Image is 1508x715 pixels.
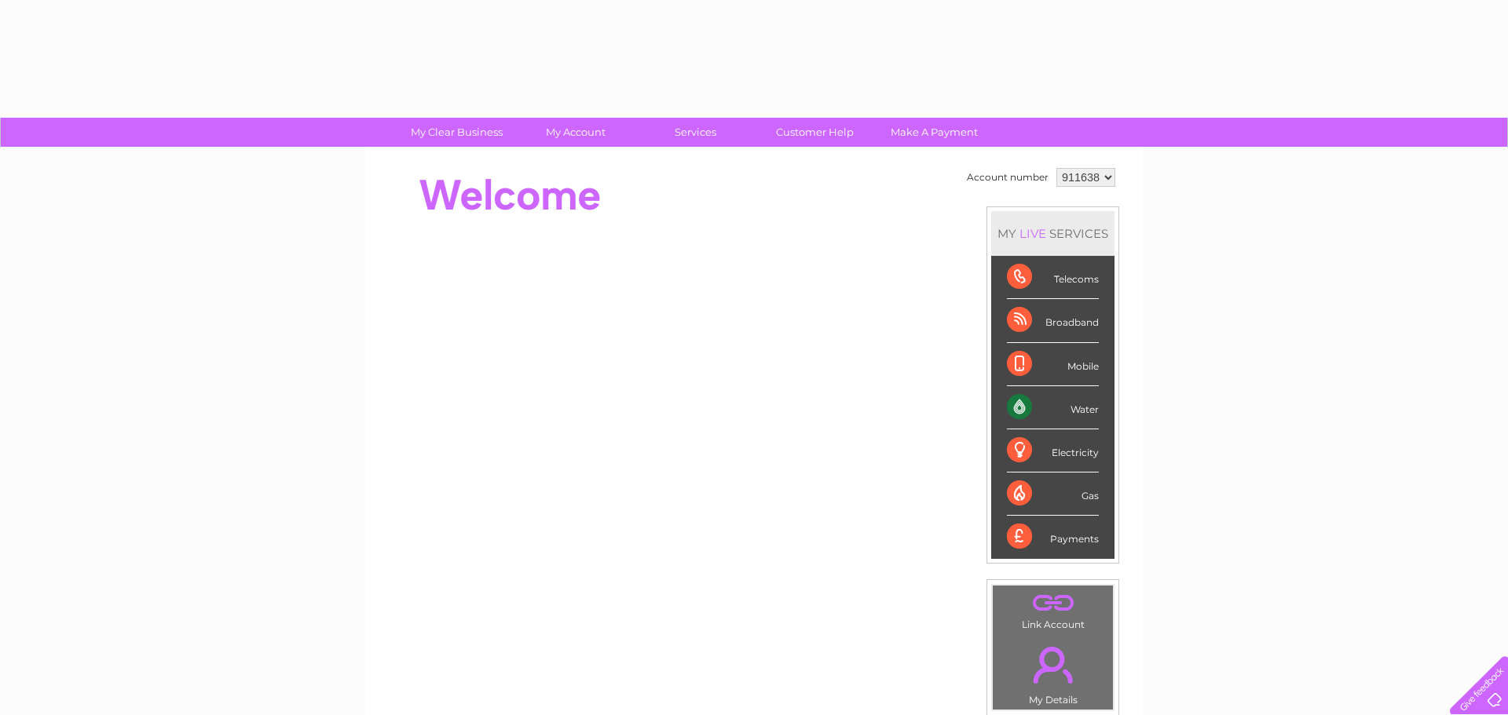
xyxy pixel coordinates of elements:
[631,118,760,147] a: Services
[997,589,1109,617] a: .
[1007,516,1099,558] div: Payments
[1007,343,1099,386] div: Mobile
[963,164,1052,191] td: Account number
[1007,299,1099,342] div: Broadband
[1007,429,1099,472] div: Electricity
[392,118,522,147] a: My Clear Business
[869,118,999,147] a: Make A Payment
[750,118,880,147] a: Customer Help
[992,633,1114,710] td: My Details
[511,118,641,147] a: My Account
[997,637,1109,692] a: .
[1007,472,1099,516] div: Gas
[991,211,1115,256] div: MY SERVICES
[992,585,1114,634] td: Link Account
[1016,226,1049,241] div: LIVE
[1007,256,1099,299] div: Telecoms
[1007,386,1099,429] div: Water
